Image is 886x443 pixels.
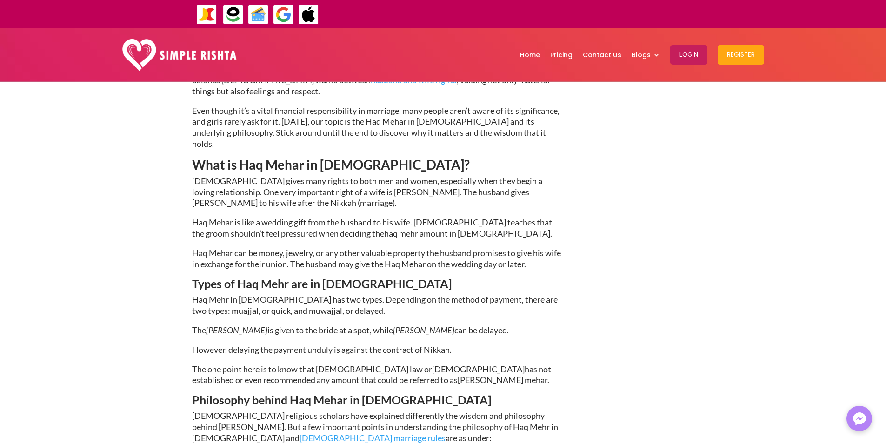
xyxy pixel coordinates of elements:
span: What is Haq Mehar in [DEMOGRAPHIC_DATA]? [192,157,470,172]
span: The one point here is to know that [DEMOGRAPHIC_DATA] law or [192,364,432,374]
span: Even though it’s a vital financial responsibility in marriage, many people aren’t aware of its si... [192,106,560,149]
span: has not established or even recommended any amount that could be referred to as [192,364,551,385]
span: However, delaying the payment unduly is against the contract of Nikkah. [192,344,452,355]
a: Blogs [632,31,660,79]
span: [PERSON_NAME] [393,325,454,335]
img: ApplePay-icon [298,4,319,25]
span: Haq Mehr in [DEMOGRAPHIC_DATA] has two types. Depending on the method of payment, there are two t... [192,294,558,316]
span: [DEMOGRAPHIC_DATA] gives many rights to both men and women, especially when they begin a loving r... [192,176,542,208]
span: can be delayed. [454,325,509,335]
span: Haq Mehar is like a wedding gift from the husband to his wife. [DEMOGRAPHIC_DATA] teaches that th... [192,217,552,238]
a: Register [718,31,764,79]
span: [PERSON_NAME] mehar. [458,375,549,385]
img: GooglePay-icon [273,4,294,25]
img: Messenger [850,410,869,428]
img: JazzCash-icon [196,4,217,25]
a: Home [520,31,540,79]
span: The [192,325,206,335]
img: EasyPaisa-icon [223,4,244,25]
span: Types of Haq Mehr are in [DEMOGRAPHIC_DATA] [192,277,452,291]
span: [PERSON_NAME] [206,325,267,335]
span: [DEMOGRAPHIC_DATA] religious scholars have explained differently the wisdom and philosophy behind... [192,410,558,443]
button: Register [718,45,764,65]
span: Philosophy behind Haq Mehar in [DEMOGRAPHIC_DATA] [192,393,492,407]
span: Haq Mehar can be money, jewelry, or any other valuable property the husband promises to give his ... [192,248,561,269]
span: haq mehr amount in [DEMOGRAPHIC_DATA]. [384,228,552,238]
a: Contact Us [583,31,621,79]
span: is given to the bride at a spot, while [267,325,393,335]
span: shows the balance [DEMOGRAPHIC_DATA] wants between , valuing not only material things but also fe... [192,64,550,96]
span: [DEMOGRAPHIC_DATA] [432,364,525,374]
a: [DEMOGRAPHIC_DATA] marriage rules [300,433,446,443]
span: are as under: [446,433,492,443]
button: Login [670,45,707,65]
a: Pricing [550,31,573,79]
img: Credit Cards [248,4,269,25]
a: Login [670,31,707,79]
